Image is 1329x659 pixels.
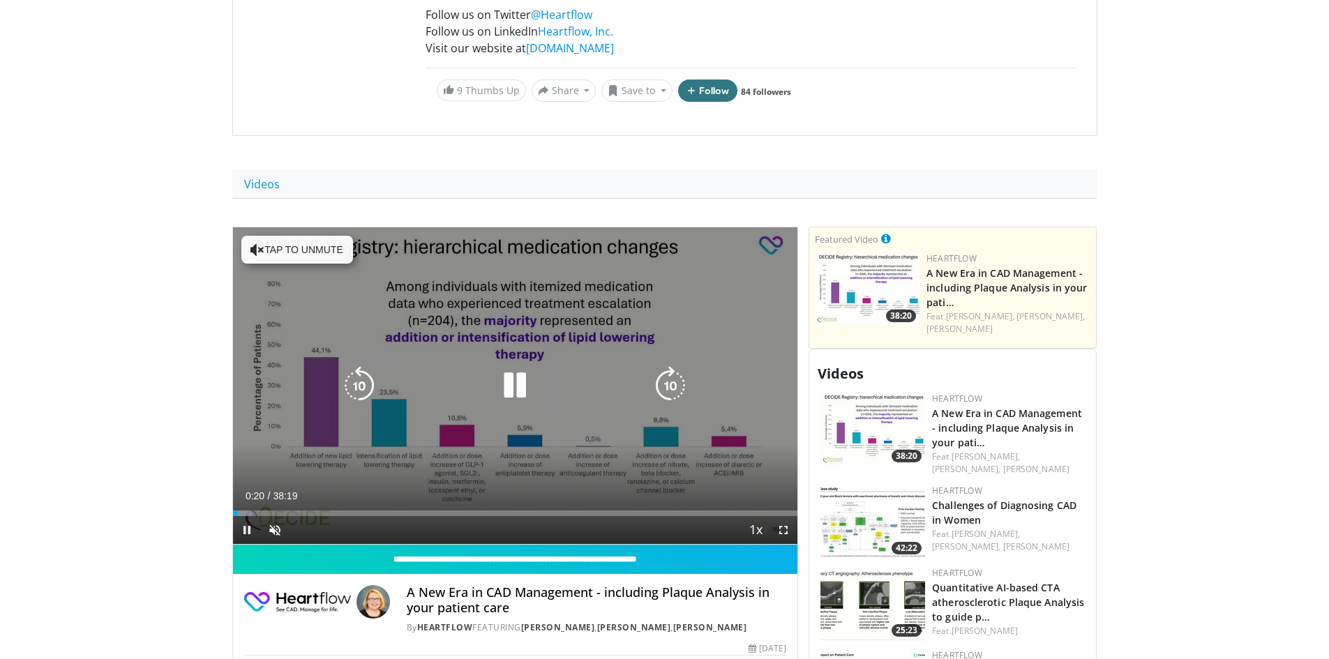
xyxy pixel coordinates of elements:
span: 38:19 [273,490,297,501]
div: Feat. [926,310,1090,335]
button: Follow [678,79,738,102]
a: [PERSON_NAME] [1003,463,1069,475]
a: [PERSON_NAME] [673,621,747,633]
img: 738d0e2d-290f-4d89-8861-908fb8b721dc.150x105_q85_crop-smart_upscale.jpg [815,252,919,326]
a: Heartflow [932,393,982,404]
h4: A New Era in CAD Management - including Plaque Analysis in your patient care [407,585,786,615]
img: 248d14eb-d434-4f54-bc7d-2124e3d05da6.150x105_q85_crop-smart_upscale.jpg [820,567,925,640]
span: 0:20 [246,490,264,501]
span: 42:22 [892,542,922,554]
small: Featured Video [815,233,878,245]
a: [DOMAIN_NAME] [526,40,614,56]
a: [PERSON_NAME] [1003,540,1069,552]
a: [PERSON_NAME], [952,528,1020,540]
div: By FEATURING , , [407,621,786,634]
a: Challenges of Diagnosing CAD in Women [932,499,1076,527]
div: Feat. [932,625,1085,637]
a: Heartflow [926,252,977,264]
span: 38:20 [886,310,916,322]
div: Feat. [932,528,1085,553]
span: Videos [818,364,864,383]
a: 84 followers [741,86,791,98]
a: Quantitative AI-based CTA atherosclerotic Plaque Analysis to guide p… [932,581,1084,623]
span: 9 [457,84,463,97]
a: 42:22 [820,485,925,558]
a: 38:20 [815,252,919,326]
div: Feat. [932,450,1085,476]
a: @Heartflow [531,7,592,22]
a: [PERSON_NAME], [932,463,1000,475]
a: 9 Thumbs Up [437,79,526,101]
a: [PERSON_NAME] [952,625,1018,637]
img: Avatar [356,585,390,619]
video-js: Video Player [233,227,798,545]
button: Unmute [261,516,289,544]
p: Follow us on Twitter Follow us on LinkedIn Visit our website at [426,6,1077,56]
a: Heartflow [417,621,473,633]
a: Videos [232,169,292,199]
img: Heartflow [244,585,351,619]
img: 738d0e2d-290f-4d89-8861-908fb8b721dc.150x105_q85_crop-smart_upscale.jpg [820,393,925,466]
span: / [268,490,271,501]
a: 25:23 [820,567,925,640]
a: Heartflow, Inc. [538,24,613,39]
div: [DATE] [749,642,786,655]
a: A New Era in CAD Management - including Plaque Analysis in your pati… [932,407,1082,449]
span: 25:23 [892,624,922,637]
button: Playback Rate [742,516,769,544]
a: [PERSON_NAME] [597,621,671,633]
a: [PERSON_NAME] [926,323,993,335]
a: [PERSON_NAME], [946,310,1014,322]
a: Heartflow [932,567,982,579]
a: A New Era in CAD Management - including Plaque Analysis in your pati… [926,266,1087,309]
a: [PERSON_NAME], [932,540,1000,552]
a: [PERSON_NAME] [521,621,595,633]
a: [PERSON_NAME], [952,450,1020,462]
span: 38:20 [892,450,922,462]
button: Pause [233,516,261,544]
a: 38:20 [820,393,925,466]
div: Progress Bar [233,510,798,516]
button: Tap to unmute [241,236,353,264]
a: [PERSON_NAME], [1016,310,1085,322]
a: Heartflow [932,485,982,497]
img: 65719914-b9df-436f-8749-217792de2567.150x105_q85_crop-smart_upscale.jpg [820,485,925,558]
button: Save to [601,79,673,102]
button: Fullscreen [769,516,797,544]
button: Share [532,79,596,102]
